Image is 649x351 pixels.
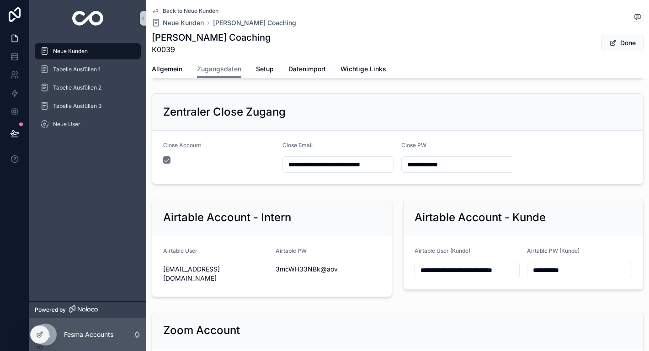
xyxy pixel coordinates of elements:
h2: Airtable Account - Intern [163,210,291,225]
p: Fesma Accounts [64,330,113,339]
span: Zugangsdaten [197,64,241,74]
span: Airtable PW [276,247,307,254]
span: K0039 [152,44,271,55]
span: Close Account [163,142,201,149]
a: Tabelle Ausfüllen 1 [35,61,141,78]
a: Zugangsdaten [197,61,241,78]
span: Airtable PW (Kunde) [527,247,580,254]
span: Airtable User [163,247,197,254]
a: Setup [256,61,274,79]
h2: Zoom Account [163,323,240,338]
a: Powered by [29,301,146,318]
span: 3mcWH33NBk@aov [276,265,381,274]
button: Done [601,35,644,51]
span: Datenimport [288,64,326,74]
div: scrollable content [29,37,146,144]
a: Back to Neue Kunden [152,7,218,15]
span: [EMAIL_ADDRESS][DOMAIN_NAME] [163,265,268,283]
img: App logo [72,11,104,26]
h2: Airtable Account - Kunde [415,210,546,225]
h1: [PERSON_NAME] Coaching [152,31,271,44]
span: Close PW [401,142,426,149]
a: [PERSON_NAME] Coaching [213,18,296,27]
span: Wichtige Links [340,64,386,74]
a: Tabelle Ausfüllen 3 [35,98,141,114]
a: Tabelle Ausfüllen 2 [35,80,141,96]
a: Neue User [35,116,141,133]
span: Setup [256,64,274,74]
span: Neue Kunden [163,18,204,27]
span: Tabelle Ausfüllen 2 [53,84,101,91]
h2: Zentraler Close Zugang [163,105,286,119]
a: Allgemein [152,61,182,79]
span: Airtable User (Kunde) [415,247,470,254]
a: Neue Kunden [152,18,204,27]
a: Neue Kunden [35,43,141,59]
a: Wichtige Links [340,61,386,79]
span: Neue User [53,121,80,128]
span: Close Email [282,142,313,149]
span: Neue Kunden [53,48,88,55]
span: Tabelle Ausfüllen 1 [53,66,101,73]
span: Back to Neue Kunden [163,7,218,15]
span: Tabelle Ausfüllen 3 [53,102,101,110]
span: Powered by [35,306,66,314]
span: Allgemein [152,64,182,74]
a: Datenimport [288,61,326,79]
